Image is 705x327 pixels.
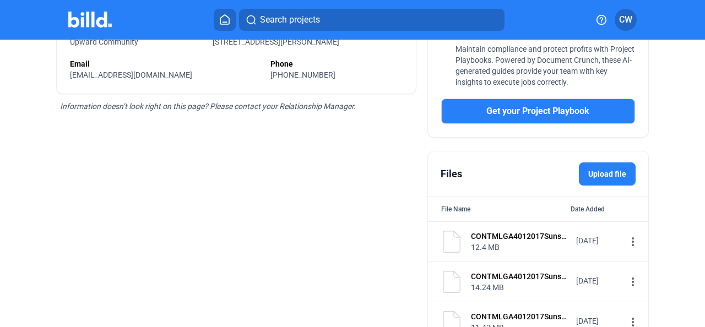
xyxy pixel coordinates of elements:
[619,13,632,26] span: CW
[471,311,569,322] div: CONTMLGA4012017Sunshade_signed_1.pdf
[441,204,470,215] div: File Name
[441,271,463,293] img: document
[471,231,569,242] div: CONTMLGA4012017Sunshade_signed_3.pdf
[60,102,356,111] span: Information doesn’t look right on this page? Please contact your Relationship Manager.
[70,70,192,79] span: [EMAIL_ADDRESS][DOMAIN_NAME]
[471,242,569,253] div: 12.4 MB
[441,99,635,124] button: Get your Project Playbook
[70,58,259,69] div: Email
[579,162,636,186] label: Upload file
[486,105,589,118] span: Get your Project Playbook
[626,275,639,288] mat-icon: more_vert
[455,45,634,86] span: Maintain compliance and protect profits with Project Playbooks. Powered by Document Crunch, these...
[576,315,620,326] div: [DATE]
[571,204,635,215] div: Date Added
[626,235,639,248] mat-icon: more_vert
[270,70,335,79] span: [PHONE_NUMBER]
[471,282,569,293] div: 14.24 MB
[70,37,138,46] span: Upward Community
[239,9,505,31] button: Search projects
[576,275,620,286] div: [DATE]
[213,37,339,46] span: [STREET_ADDRESS][PERSON_NAME]
[441,166,462,182] div: Files
[615,9,637,31] button: CW
[68,12,112,28] img: Billd Company Logo
[270,58,403,69] div: Phone
[576,235,620,246] div: [DATE]
[260,13,320,26] span: Search projects
[471,271,569,282] div: CONTMLGA4012017Sunshade_signed_2.pdf
[441,231,463,253] img: document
